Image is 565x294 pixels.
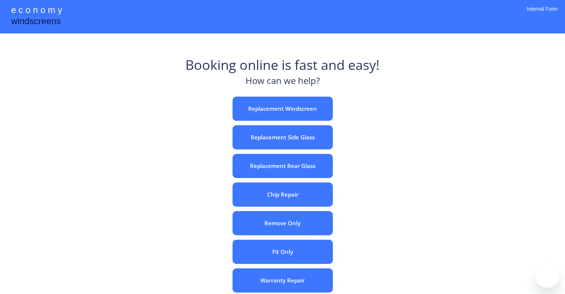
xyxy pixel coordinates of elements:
[233,240,333,264] button: Fit Only
[185,56,380,74] div: Booking online is fast and easy!
[233,97,333,121] button: Replacement Windscreen
[233,182,333,207] button: Chip Repair
[233,125,333,149] button: Replacement Side Glass
[11,15,61,29] div: windscreens
[233,154,333,178] button: Replacement Rear Glass
[535,264,559,288] iframe: Button to launch messaging window
[11,4,62,18] div: e c o n o m y
[527,6,558,22] div: Internal Form
[233,268,333,293] button: Warranty Repair
[233,211,333,235] button: Remove Only
[246,74,320,91] div: How can we help?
